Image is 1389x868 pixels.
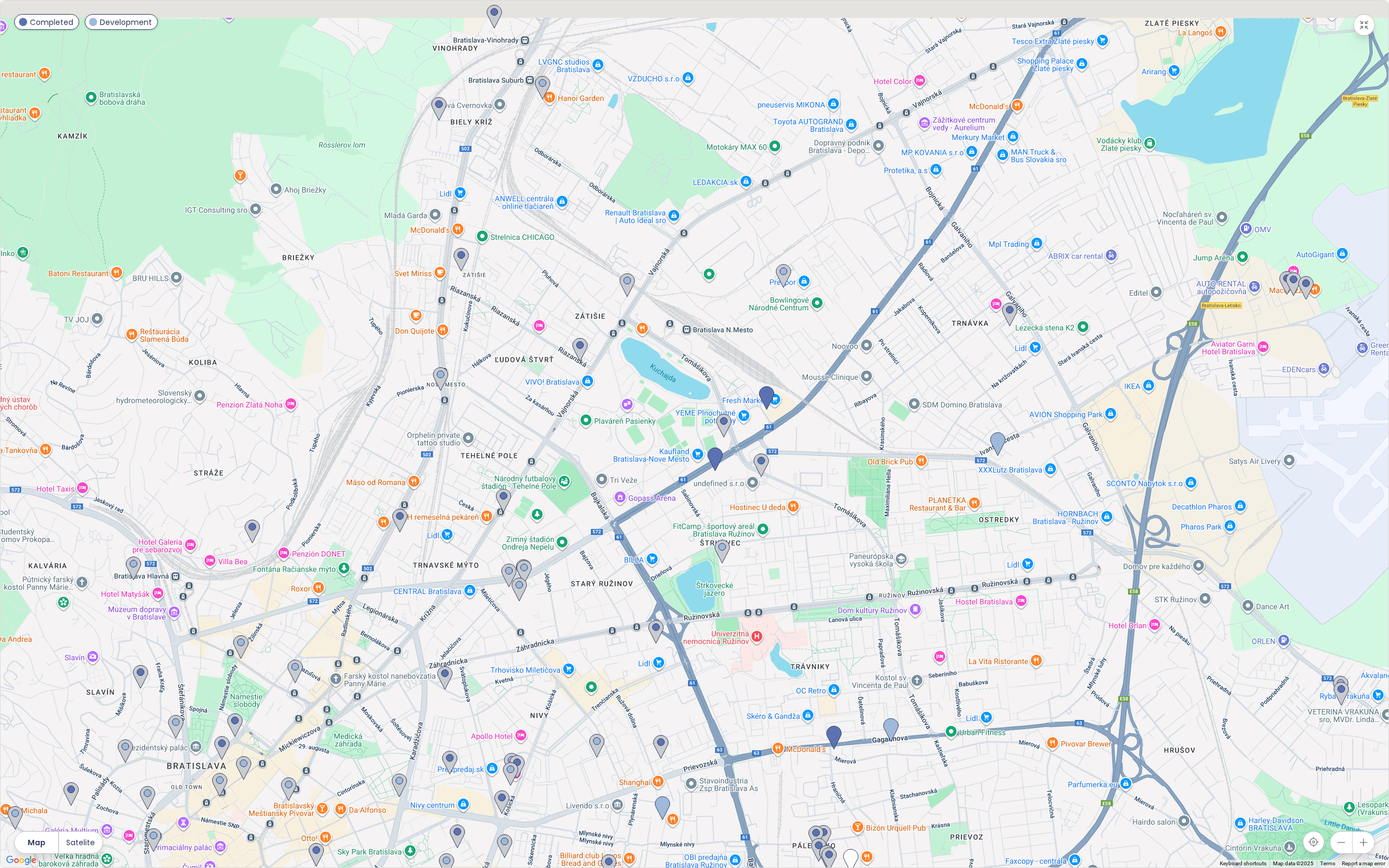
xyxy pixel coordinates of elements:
span: Map data ©2025 [1273,860,1314,866]
a: Report a map error [1342,860,1385,866]
img: Google [3,853,39,867]
a: Terms (opens in new tab) [1320,860,1335,866]
button: Map [15,832,58,853]
button: Satelite [59,832,103,853]
button: Keyboard shortcuts [1220,860,1266,867]
span: Development [100,16,152,28]
span: Completed [30,16,73,28]
span: Satelite [66,837,95,848]
span: Map [28,837,46,848]
a: Open this area in Google Maps (opens a new window) [3,853,39,867]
